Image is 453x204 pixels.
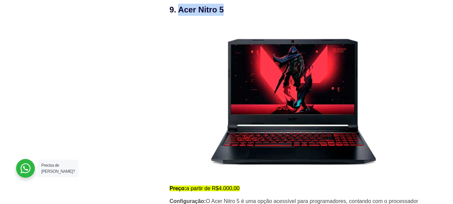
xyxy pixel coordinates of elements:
span: Precisa de [PERSON_NAME]? [41,163,75,174]
strong: Preço: [170,186,186,191]
iframe: Chat Widget [419,172,453,204]
strong: Configuração: [170,198,206,204]
div: Widget de chat [419,172,453,204]
h3: 9. Acer Nitro 5 [170,4,424,16]
mark: a partir de R$4.000,00 [170,186,240,191]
